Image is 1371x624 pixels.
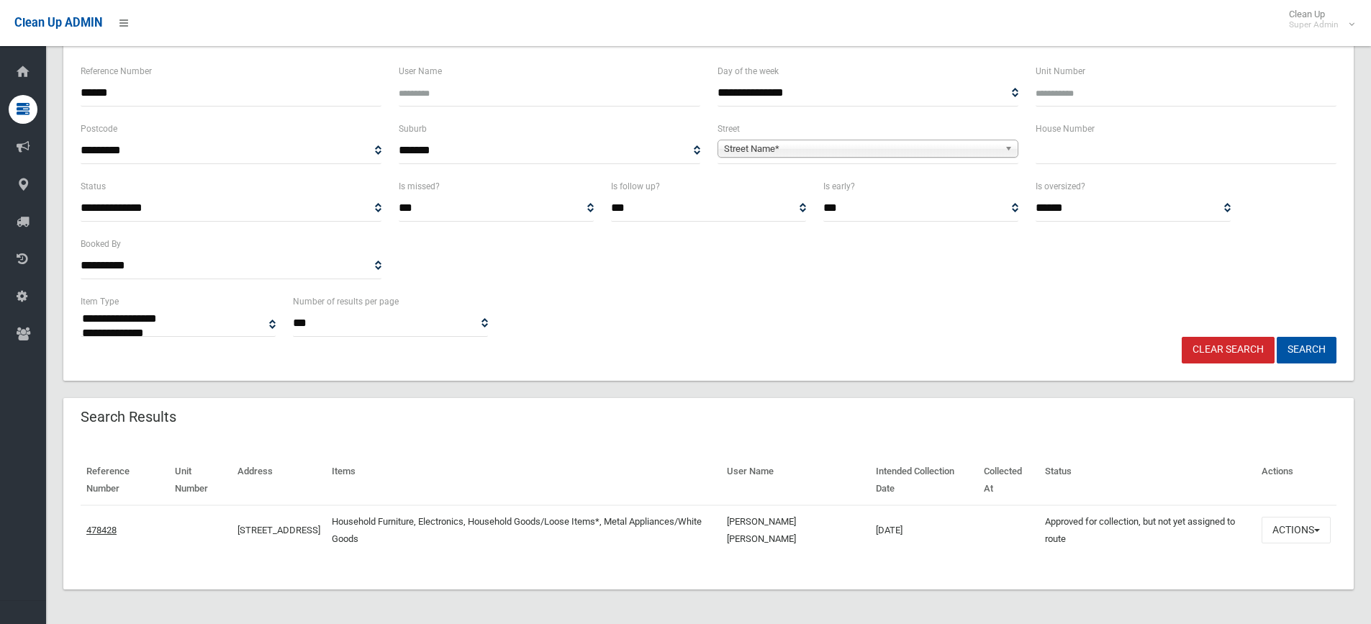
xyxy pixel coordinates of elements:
label: Is follow up? [611,178,660,194]
th: Items [326,456,722,505]
th: Unit Number [169,456,232,505]
label: House Number [1036,121,1095,137]
button: Actions [1262,517,1331,543]
th: Address [232,456,326,505]
th: Intended Collection Date [870,456,978,505]
td: Household Furniture, Electronics, Household Goods/Loose Items*, Metal Appliances/White Goods [326,505,722,555]
label: Status [81,178,106,194]
span: Clean Up [1282,9,1353,30]
header: Search Results [63,403,194,431]
th: Reference Number [81,456,169,505]
td: [DATE] [870,505,978,555]
td: Approved for collection, but not yet assigned to route [1039,505,1256,555]
button: Search [1277,337,1336,363]
label: Is early? [823,178,855,194]
a: [STREET_ADDRESS] [237,525,320,535]
span: Street Name* [724,140,999,158]
label: Is oversized? [1036,178,1085,194]
th: Collected At [978,456,1039,505]
label: Is missed? [399,178,440,194]
small: Super Admin [1289,19,1339,30]
label: User Name [399,63,442,79]
th: Status [1039,456,1256,505]
th: User Name [721,456,870,505]
a: 478428 [86,525,117,535]
label: Suburb [399,121,427,137]
th: Actions [1256,456,1336,505]
label: Number of results per page [293,294,399,309]
a: Clear Search [1182,337,1275,363]
label: Item Type [81,294,119,309]
label: Reference Number [81,63,152,79]
label: Postcode [81,121,117,137]
td: [PERSON_NAME] [PERSON_NAME] [721,505,870,555]
label: Street [718,121,740,137]
label: Day of the week [718,63,779,79]
label: Booked By [81,236,121,252]
span: Clean Up ADMIN [14,16,102,30]
label: Unit Number [1036,63,1085,79]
